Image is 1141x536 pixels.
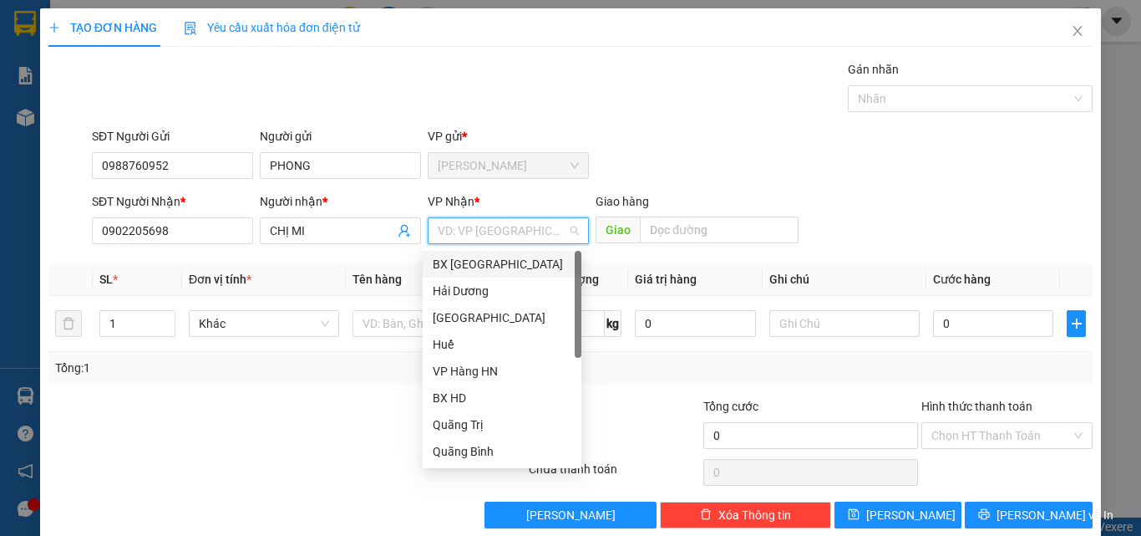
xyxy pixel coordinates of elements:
div: SĐT Người Gửi [92,127,253,145]
b: Công ty TNHH [PERSON_NAME] [68,21,249,85]
div: SĐT Người Nhận [92,192,253,211]
span: user-add [398,224,411,237]
span: delete [700,508,712,522]
span: Yêu cầu xuất hóa đơn điện tử [184,21,360,34]
div: [GEOGRAPHIC_DATA] [433,309,571,327]
span: TẠO ĐƠN HÀNG [48,21,157,34]
button: save[PERSON_NAME] [834,502,962,528]
span: plus [1067,317,1085,330]
span: Giao hàng [596,195,649,208]
button: deleteXóa Thông tin [660,502,831,528]
div: VP Hàng HN [433,362,571,380]
span: Tổng cước [703,400,758,413]
span: VP Nhận [428,195,474,208]
button: [PERSON_NAME] [484,502,656,528]
input: 0 [635,310,755,337]
span: printer [978,508,990,522]
img: icon [184,22,197,35]
span: Xóa Thông tin [718,506,791,524]
div: Huế [423,331,581,358]
span: save [848,508,860,522]
div: BX HD [433,389,571,407]
span: Bảo Lộc [438,153,579,178]
input: VD: Bàn, Ghế [352,310,503,337]
div: Quãng Bình [433,442,571,461]
span: Khác [199,311,329,336]
div: Quãng Bình [423,438,581,465]
div: Tổng: 1 [55,359,442,377]
label: Hình thức thanh toán [921,400,1032,413]
div: VP Hàng HN [423,358,581,385]
th: Ghi chú [763,263,926,296]
div: BX [GEOGRAPHIC_DATA] [433,255,571,273]
span: [PERSON_NAME] và In [996,506,1113,524]
div: Chưa thanh toán [527,460,702,489]
span: close [1071,24,1084,38]
div: BX Hòa Bình [423,251,581,278]
span: Giá trị hàng [635,273,697,286]
span: Đơn vị tính [189,273,251,286]
input: Dọc đường [640,217,799,243]
span: [PERSON_NAME] [526,506,616,524]
h2: BLC1510250004 [9,97,140,125]
button: plus [1067,310,1086,337]
div: Quãng Trị [423,411,581,438]
button: Close [1054,8,1101,55]
div: Hải Dương [433,282,571,300]
div: Quãng Trị [433,416,571,434]
label: Gán nhãn [848,63,899,76]
span: Giao [596,217,640,243]
span: [PERSON_NAME] [866,506,956,524]
input: Ghi Chú [769,310,920,337]
span: Cước hàng [933,273,991,286]
span: SL [99,273,113,286]
b: [DOMAIN_NAME] [223,13,403,41]
div: Người gửi [260,127,421,145]
button: printer[PERSON_NAME] và In [965,502,1093,528]
h1: Giao dọc đường [88,97,308,212]
button: delete [55,310,82,337]
div: Người nhận [260,192,421,211]
div: VP gửi [428,127,589,145]
div: Huế [433,335,571,354]
div: Hải Dương [423,278,581,304]
div: Đà Nẵng [423,304,581,331]
span: plus [48,22,60,33]
div: BX HD [423,385,581,411]
span: kg [605,310,621,337]
span: Tên hàng [352,273,402,286]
